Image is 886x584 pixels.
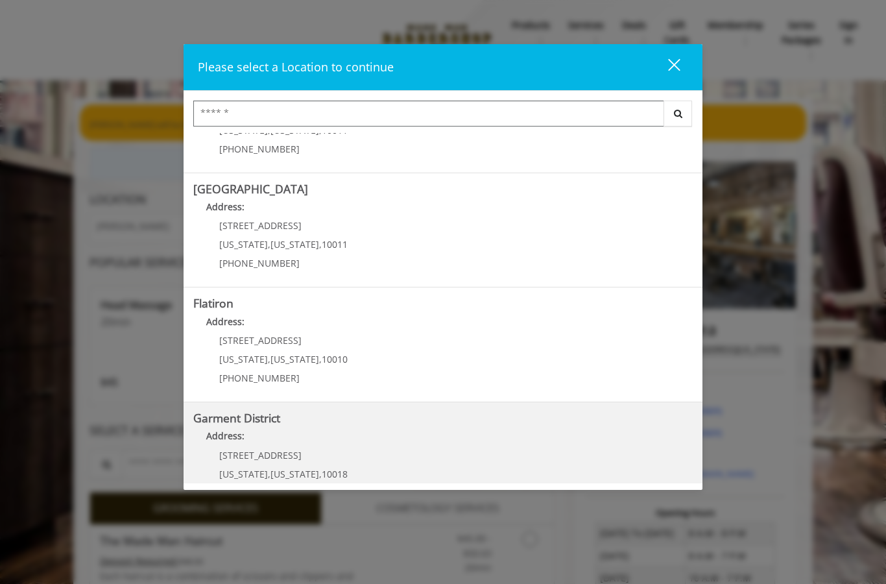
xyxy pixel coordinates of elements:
[268,353,270,365] span: ,
[193,101,693,133] div: Center Select
[198,59,394,75] span: Please select a Location to continue
[219,449,302,461] span: [STREET_ADDRESS]
[319,468,322,480] span: ,
[219,353,268,365] span: [US_STATE]
[219,372,300,384] span: [PHONE_NUMBER]
[206,201,245,213] b: Address:
[268,468,270,480] span: ,
[322,353,348,365] span: 10010
[322,468,348,480] span: 10018
[644,54,688,80] button: close dialog
[219,238,268,250] span: [US_STATE]
[319,353,322,365] span: ,
[270,238,319,250] span: [US_STATE]
[319,238,322,250] span: ,
[219,468,268,480] span: [US_STATE]
[219,219,302,232] span: [STREET_ADDRESS]
[268,238,270,250] span: ,
[270,468,319,480] span: [US_STATE]
[671,109,686,118] i: Search button
[193,101,664,127] input: Search Center
[219,334,302,347] span: [STREET_ADDRESS]
[206,315,245,328] b: Address:
[653,58,679,77] div: close dialog
[219,257,300,269] span: [PHONE_NUMBER]
[193,181,308,197] b: [GEOGRAPHIC_DATA]
[270,353,319,365] span: [US_STATE]
[219,143,300,155] span: [PHONE_NUMBER]
[322,238,348,250] span: 10011
[193,295,233,311] b: Flatiron
[193,410,280,426] b: Garment District
[206,430,245,442] b: Address:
